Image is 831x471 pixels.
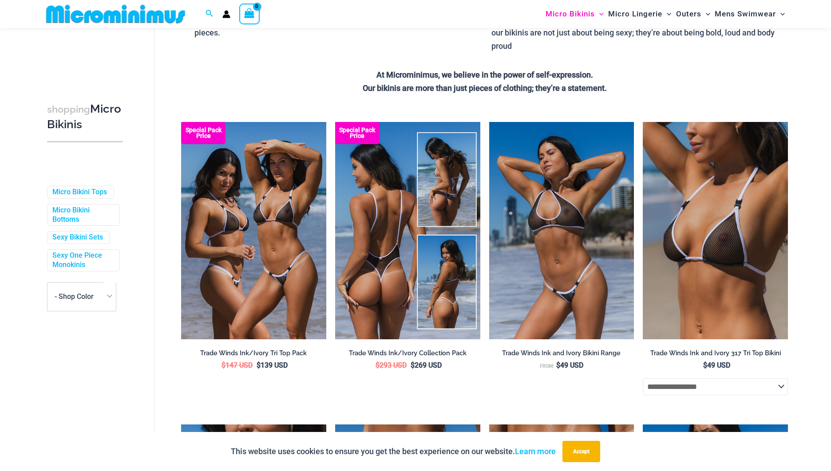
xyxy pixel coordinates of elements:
img: Collection Pack b (1) [335,122,480,339]
h2: Trade Winds Ink/Ivory Collection Pack [335,349,480,357]
b: Special Pack Price [181,127,226,139]
a: Learn more [515,447,556,456]
a: Search icon link [206,8,214,20]
span: Micro Lingerie [608,3,662,25]
a: Mens SwimwearMenu ToggleMenu Toggle [712,3,787,25]
a: Sexy One Piece Monokinis [52,251,113,270]
p: This website uses cookies to ensure you get the best experience on our website. [231,445,556,458]
a: Trade Winds Ink and Ivory Bikini Range [489,349,634,361]
strong: At Microminimus, we believe in the power of self-expression. [376,70,593,79]
nav: Site Navigation [542,1,788,27]
img: Top Bum Pack [181,122,326,339]
h3: Micro Bikinis [47,102,123,132]
a: Tradewinds Ink and Ivory 384 Halter 453 Micro 02Tradewinds Ink and Ivory 384 Halter 453 Micro 01T... [489,122,634,339]
span: $ [376,361,380,369]
a: Tradewinds Ink and Ivory 317 Tri Top 01Tradewinds Ink and Ivory 317 Tri Top 453 Micro 06Tradewind... [643,122,788,339]
a: Micro Bikini Tops [52,188,107,197]
span: - Shop Color [55,292,94,301]
span: Menu Toggle [595,3,604,25]
a: Micro Bikini Bottoms [52,206,113,224]
img: MM SHOP LOGO FLAT [43,4,189,24]
span: shopping [47,104,90,115]
bdi: 269 USD [411,361,442,369]
a: Trade Winds Ink/Ivory Tri Top Pack [181,349,326,361]
img: Tradewinds Ink and Ivory 317 Tri Top 01 [643,122,788,339]
bdi: 147 USD [222,361,253,369]
span: - Shop Color [47,282,116,311]
span: Menu Toggle [662,3,671,25]
b: Special Pack Price [335,127,380,139]
span: $ [257,361,261,369]
span: Micro Bikinis [546,3,595,25]
span: From: [540,363,554,369]
span: Menu Toggle [701,3,710,25]
span: $ [411,361,415,369]
bdi: 49 USD [703,361,730,369]
bdi: 293 USD [376,361,407,369]
a: Micro LingerieMenu ToggleMenu Toggle [606,3,673,25]
img: Tradewinds Ink and Ivory 384 Halter 453 Micro 02 [489,122,634,339]
h2: Trade Winds Ink and Ivory Bikini Range [489,349,634,357]
a: Sexy Bikini Sets [52,233,103,242]
span: $ [556,361,560,369]
strong: Our bikinis are more than just pieces of clothing; they’re a statement. [363,83,607,93]
a: Trade Winds Ink and Ivory 317 Tri Top Bikini [643,349,788,361]
a: Top Bum Pack Top Bum Pack bTop Bum Pack b [181,122,326,339]
span: $ [703,361,707,369]
span: Mens Swimwear [715,3,776,25]
span: Menu Toggle [776,3,785,25]
span: $ [222,361,226,369]
a: Trade Winds Ink/Ivory Collection Pack [335,349,480,361]
a: Collection Pack Collection Pack b (1)Collection Pack b (1) [335,122,480,339]
a: View Shopping Cart, empty [239,4,260,24]
h2: Trade Winds Ink/Ivory Tri Top Pack [181,349,326,357]
bdi: 49 USD [556,361,583,369]
span: - Shop Color [47,283,116,311]
a: Account icon link [222,10,230,18]
a: Micro BikinisMenu ToggleMenu Toggle [543,3,606,25]
span: Outers [676,3,701,25]
h2: Trade Winds Ink and Ivory 317 Tri Top Bikini [643,349,788,357]
button: Accept [562,441,600,462]
a: OutersMenu ToggleMenu Toggle [674,3,712,25]
bdi: 139 USD [257,361,288,369]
